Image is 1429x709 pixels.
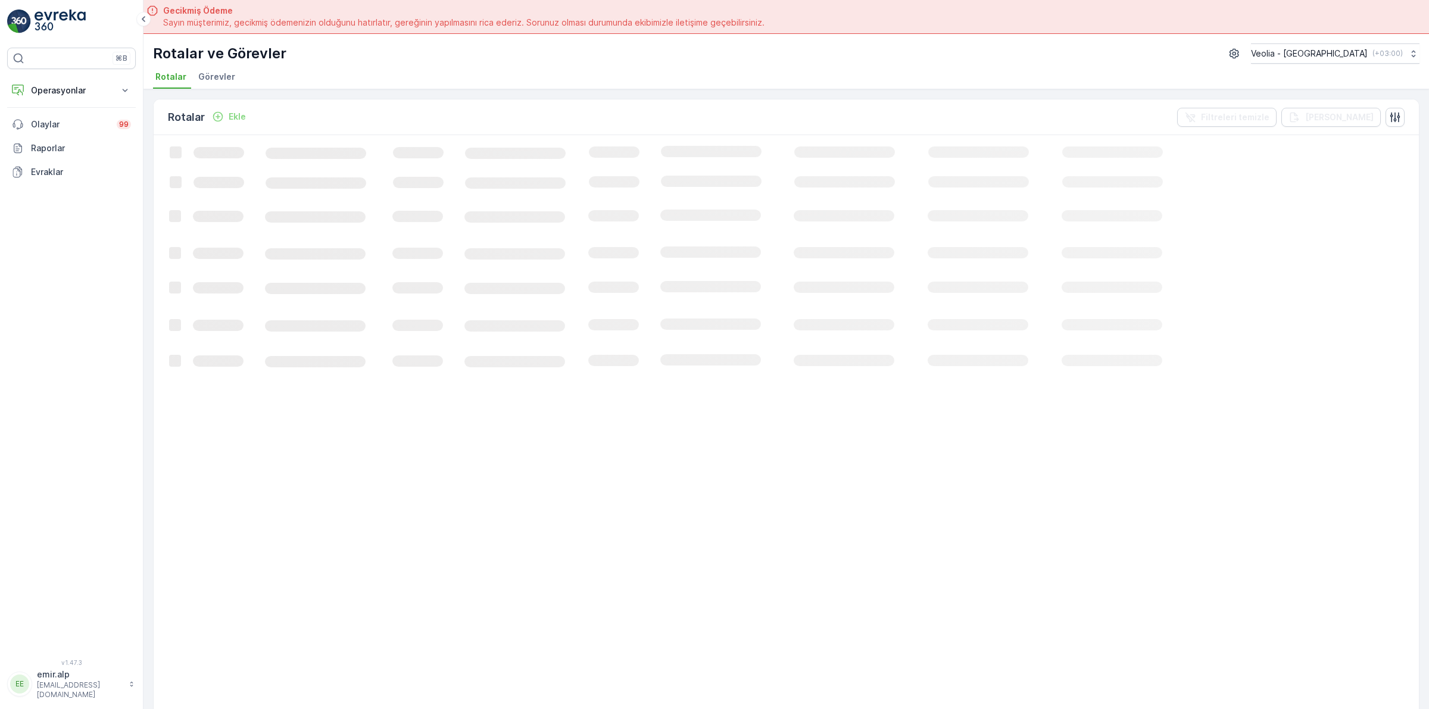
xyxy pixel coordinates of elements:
p: Evraklar [31,166,131,178]
p: 99 [119,120,129,129]
p: Olaylar [31,118,110,130]
span: Rotalar [155,71,186,83]
p: [PERSON_NAME] [1305,111,1374,123]
button: Dışa aktar [1281,108,1381,127]
button: Operasyonlar [7,79,136,102]
button: EEemir.alp[EMAIL_ADDRESS][DOMAIN_NAME] [7,669,136,699]
p: emir.alp [37,669,123,680]
p: Rotalar [168,109,205,126]
a: Raporlar [7,136,136,160]
button: Ekle [207,110,251,124]
p: Filtreleri temizle [1201,111,1269,123]
span: Görevler [198,71,235,83]
p: Operasyonlar [31,85,112,96]
p: Ekle [229,111,246,123]
a: Olaylar99 [7,113,136,136]
div: EE [10,674,29,694]
span: v 1.47.3 [7,659,136,666]
p: Raporlar [31,142,131,154]
button: Veolia - [GEOGRAPHIC_DATA](+03:00) [1251,43,1419,64]
p: ( +03:00 ) [1372,49,1403,58]
p: Rotalar ve Görevler [153,44,286,63]
p: ⌘B [116,54,127,63]
img: logo_light-DOdMpM7g.png [35,10,86,33]
a: Evraklar [7,160,136,184]
p: Veolia - [GEOGRAPHIC_DATA] [1251,48,1368,60]
span: Gecikmiş Ödeme [163,5,765,17]
img: logo [7,10,31,33]
button: Filtreleri temizle [1177,108,1277,127]
p: [EMAIL_ADDRESS][DOMAIN_NAME] [37,680,123,699]
span: Sayın müşterimiz, gecikmiş ödemenizin olduğunu hatırlatır, gereğinin yapılmasını rica ederiz. Sor... [163,17,765,29]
